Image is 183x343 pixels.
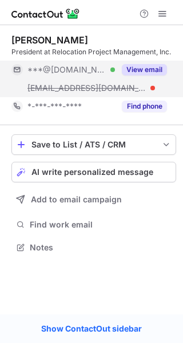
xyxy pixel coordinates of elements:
[122,101,167,112] button: Reveal Button
[11,217,176,233] button: Find work email
[27,65,106,75] span: ***@[DOMAIN_NAME]
[11,189,176,210] button: Add to email campaign
[11,34,88,46] div: [PERSON_NAME]
[31,195,122,204] span: Add to email campaign
[11,7,80,21] img: ContactOut v5.3.10
[31,167,153,177] span: AI write personalized message
[11,240,176,256] button: Notes
[122,64,167,75] button: Reveal Button
[30,220,172,230] span: Find work email
[27,83,146,93] span: [EMAIL_ADDRESS][DOMAIN_NAME]
[31,140,156,149] div: Save to List / ATS / CRM
[11,162,176,182] button: AI write personalized message
[30,320,153,337] a: Show ContactOut sidebar
[11,47,176,57] div: President at Relocation Project Management, Inc.
[30,242,172,253] span: Notes
[11,134,176,155] button: save-profile-one-click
